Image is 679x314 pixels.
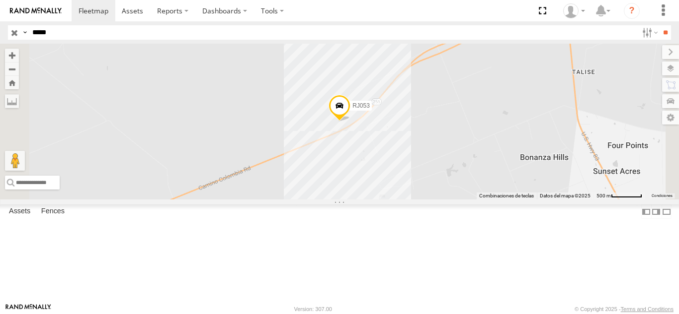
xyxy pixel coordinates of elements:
[641,204,651,219] label: Dock Summary Table to the Left
[652,193,673,197] a: Condiciones (se abre en una nueva pestaña)
[621,306,674,312] a: Terms and Conditions
[294,306,332,312] div: Version: 307.00
[5,76,19,89] button: Zoom Home
[638,25,660,40] label: Search Filter Options
[36,205,70,219] label: Fences
[662,204,672,219] label: Hide Summary Table
[5,49,19,62] button: Zoom in
[662,111,679,125] label: Map Settings
[594,192,645,199] button: Escala del mapa: 500 m por 59 píxeles
[596,193,611,198] span: 500 m
[479,192,534,199] button: Combinaciones de teclas
[4,205,35,219] label: Assets
[5,151,25,171] button: Arrastra el hombrecito naranja al mapa para abrir Street View
[575,306,674,312] div: © Copyright 2025 -
[5,304,51,314] a: Visit our Website
[540,193,591,198] span: Datos del mapa ©2025
[560,3,589,18] div: Taylete Medina
[352,102,370,109] span: RJ053
[5,62,19,76] button: Zoom out
[10,7,62,14] img: rand-logo.svg
[21,25,29,40] label: Search Query
[5,94,19,108] label: Measure
[651,204,661,219] label: Dock Summary Table to the Right
[624,3,640,19] i: ?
